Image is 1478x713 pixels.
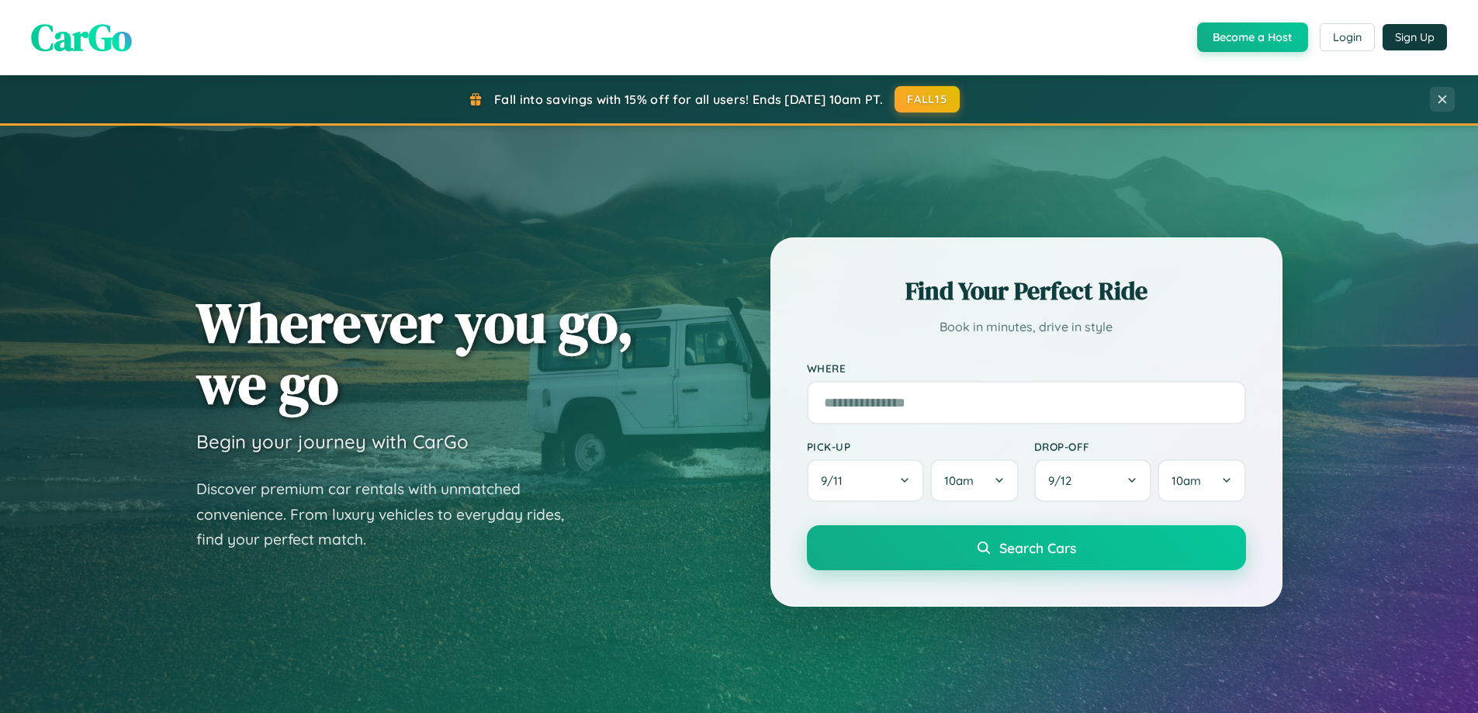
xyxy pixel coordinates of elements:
[31,12,132,63] span: CarGo
[1172,473,1201,488] span: 10am
[807,525,1246,570] button: Search Cars
[1383,24,1447,50] button: Sign Up
[999,539,1076,556] span: Search Cars
[807,440,1019,453] label: Pick-up
[196,476,584,552] p: Discover premium car rentals with unmatched convenience. From luxury vehicles to everyday rides, ...
[944,473,974,488] span: 10am
[1048,473,1079,488] span: 9 / 12
[494,92,883,107] span: Fall into savings with 15% off for all users! Ends [DATE] 10am PT.
[196,430,469,453] h3: Begin your journey with CarGo
[807,274,1246,308] h2: Find Your Perfect Ride
[807,316,1246,338] p: Book in minutes, drive in style
[1034,440,1246,453] label: Drop-off
[1320,23,1375,51] button: Login
[196,292,634,414] h1: Wherever you go, we go
[807,459,925,502] button: 9/11
[930,459,1018,502] button: 10am
[821,473,850,488] span: 9 / 11
[1197,22,1308,52] button: Become a Host
[895,86,960,112] button: FALL15
[1034,459,1152,502] button: 9/12
[807,362,1246,375] label: Where
[1158,459,1245,502] button: 10am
